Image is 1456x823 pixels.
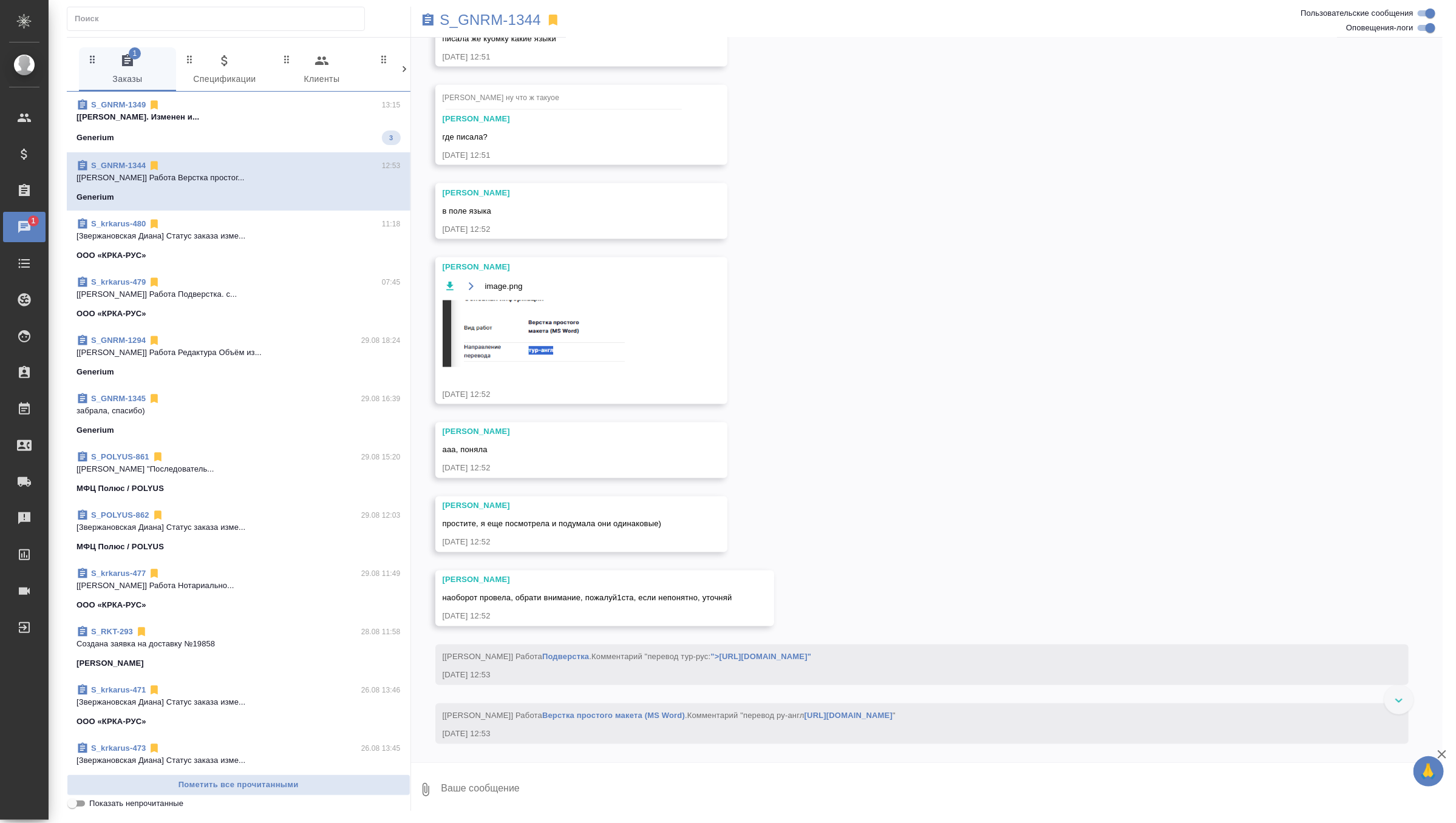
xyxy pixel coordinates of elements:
[77,716,146,728] p: ООО «КРКА-РУС»
[67,444,410,502] div: S_POLYUS-86129.08 15:20[[PERSON_NAME] "Последователь...МФЦ Полюс / POLYUS
[77,754,401,767] p: [Звержановская Диана] Статус заказа изме...
[382,160,401,172] p: 12:53
[710,652,811,662] a: ">[URL][DOMAIN_NAME]"
[91,219,146,228] a: S_krkarus-480
[591,652,811,662] span: Комментарий "перевод тур-рус:
[361,509,401,521] p: 29.08 12:03
[1418,759,1439,784] span: 🙏
[1301,7,1413,19] span: Пользовательские сообщения
[87,53,98,65] svg: Зажми и перетащи, чтобы поменять порядок вкладок
[86,53,169,87] span: Заказы
[443,51,685,63] div: [DATE] 12:51
[443,223,685,235] div: [DATE] 12:52
[77,249,146,262] p: ООО «КРКА-РУС»
[443,300,625,367] img: image.png
[152,509,164,521] svg: Отписаться
[77,580,401,592] p: [[PERSON_NAME]] Работа Нотариально...
[443,611,732,623] div: [DATE] 12:52
[148,334,160,347] svg: Отписаться
[67,618,410,677] div: S_RKT-29328.08 11:58Создана заявка на доставку №19858[PERSON_NAME]
[281,53,363,87] span: Клиенты
[77,541,164,553] p: МФЦ Полюс / POLYUS
[152,451,164,463] svg: Отписаться
[148,99,160,111] svg: Отписаться
[485,280,523,293] span: image.png
[129,47,141,59] span: 1
[1413,756,1444,787] button: 🙏
[443,93,560,102] span: [PERSON_NAME] ну что ж такуое
[443,149,685,161] div: [DATE] 12:51
[443,388,685,401] div: [DATE] 12:52
[89,798,183,810] span: Показать непрочитанные
[443,462,685,475] div: [DATE] 12:52
[91,627,133,636] a: S_RKT-293
[135,626,148,638] svg: Отписаться
[67,269,410,327] div: S_krkarus-47907:45[[PERSON_NAME]] Работа Подверстка. с...ООО «КРКА-РУС»
[67,677,410,735] div: S_krkarus-47126.08 13:46[Звержановская Диана] Статус заказа изме...ООО «КРКА-РУС»
[361,742,401,754] p: 26.08 13:45
[183,53,266,87] span: Спецификации
[67,560,410,618] div: S_krkarus-47729.08 11:49[[PERSON_NAME]] Работа Нотариально...ООО «КРКА-РУС»
[382,218,401,230] p: 11:18
[382,99,401,111] p: 13:15
[77,132,114,144] p: Generium
[443,520,662,529] span: простите, я еще посмотрела и подумала они одинаковые)
[77,288,401,300] p: [[PERSON_NAME]] Работа Подверстка. с...
[91,452,149,461] a: S_POLYUS-861
[184,53,196,65] svg: Зажми и перетащи, чтобы поменять порядок вкладок
[77,347,401,359] p: [[PERSON_NAME]] Работа Редактура Объём из...
[361,626,401,638] p: 28.08 11:58
[77,463,401,475] p: [[PERSON_NAME] "Последователь...
[77,483,164,495] p: МФЦ Полюс / POLYUS
[443,537,685,549] div: [DATE] 12:52
[443,574,732,586] div: [PERSON_NAME]
[443,426,685,438] div: [PERSON_NAME]
[77,308,146,320] p: ООО «КРКА-РУС»
[148,742,160,754] svg: Отписаться
[148,684,160,696] svg: Отписаться
[443,500,685,512] div: [PERSON_NAME]
[443,206,492,215] span: в поле языка
[77,696,401,708] p: [Звержановская Диана] Статус заказа изме...
[91,161,146,170] a: S_GNRM-1344
[464,279,479,294] button: Открыть на драйве
[443,132,488,141] span: где писала?
[91,394,146,403] a: S_GNRM-1345
[77,191,114,203] p: Generium
[281,53,293,65] svg: Зажми и перетащи, чтобы поменять порядок вкладок
[77,366,114,378] p: Generium
[443,711,896,720] span: [[PERSON_NAME]] Работа .
[148,567,160,580] svg: Отписаться
[91,100,146,109] a: S_GNRM-1349
[91,510,149,520] a: S_POLYUS-862
[148,276,160,288] svg: Отписаться
[378,53,390,65] svg: Зажми и перетащи, чтобы поменять порядок вкладок
[382,132,400,144] span: 3
[3,212,46,242] a: 1
[91,569,146,578] a: S_krkarus-477
[1346,22,1413,34] span: Оповещения-логи
[77,405,401,417] p: забрала, спасибо)
[361,451,401,463] p: 29.08 15:20
[805,711,893,720] a: [URL][DOMAIN_NAME]
[67,211,410,269] div: S_krkarus-48011:18[Звержановская Диана] Статус заказа изме...ООО «КРКА-РУС»
[382,276,401,288] p: 07:45
[443,669,1367,682] div: [DATE] 12:53
[443,652,812,662] span: [[PERSON_NAME]] Работа .
[443,279,458,294] button: Скачать
[148,393,160,405] svg: Отписаться
[440,14,542,26] p: S_GNRM-1344
[443,187,685,199] div: [PERSON_NAME]
[67,152,410,211] div: S_GNRM-134412:53[[PERSON_NAME]] Работа Верстка простог...Generium
[77,424,114,436] p: Generium
[77,521,401,533] p: [Звержановская Диана] Статус заказа изме...
[77,657,144,669] p: [PERSON_NAME]
[77,599,146,611] p: ООО «КРКА-РУС»
[542,652,589,662] a: Подверстка
[77,111,401,123] p: [[PERSON_NAME]. Изменен и...
[67,774,410,796] button: Пометить все прочитанными
[687,711,896,720] span: Комментарий "перевод ру-англ "
[24,215,43,227] span: 1
[443,594,732,603] span: наоборот провела, обрати внимание, пожалуй1ста, если непонятно, уточняй
[361,393,401,405] p: 29.08 16:39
